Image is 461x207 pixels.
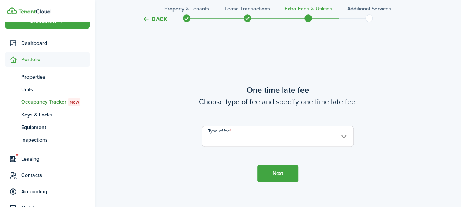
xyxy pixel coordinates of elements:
img: TenantCloud [18,9,50,14]
span: Dashboard [21,39,90,47]
img: TenantCloud [7,7,17,14]
span: Inspections [21,136,90,144]
wizard-step-header-description: Choose type of fee and specify one time late fee. [122,96,434,107]
span: New [70,99,79,105]
a: Equipment [5,121,90,134]
a: Properties [5,70,90,83]
h3: Extra fees & Utilities [284,5,332,13]
span: Portfolio [21,56,90,63]
span: Accounting [21,188,90,195]
h3: Lease Transactions [225,5,270,13]
span: Occupancy Tracker [21,98,90,106]
span: Equipment [21,124,90,131]
wizard-step-header-title: One time late fee [122,84,434,96]
span: Leasing [21,155,90,163]
span: Create New [30,19,57,24]
span: Units [21,86,90,93]
button: Back [142,15,167,23]
span: Keys & Locks [21,111,90,119]
h3: Additional Services [347,5,391,13]
a: Dashboard [5,36,90,50]
h3: Property & Tenants [164,5,209,13]
a: Inspections [5,134,90,146]
a: Units [5,83,90,96]
span: Contacts [21,171,90,179]
a: Keys & Locks [5,108,90,121]
button: Next [257,165,298,182]
a: Occupancy TrackerNew [5,96,90,108]
span: Properties [21,73,90,81]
